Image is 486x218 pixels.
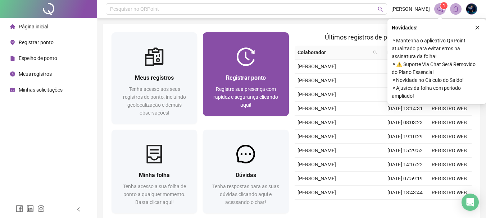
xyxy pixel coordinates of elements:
[392,24,418,32] span: Novidades !
[475,25,480,30] span: close
[139,172,170,178] span: Minha folha
[112,130,197,213] a: Minha folhaTenha acesso a sua folha de ponto a qualquer momento. Basta clicar aqui!
[10,56,15,61] span: file
[76,207,81,212] span: left
[427,144,472,158] td: REGISTRO WEB
[213,86,278,108] span: Registre sua presença com rapidez e segurança clicando aqui!
[383,88,427,102] td: [DATE] 15:04:38
[297,48,371,56] span: Colaborador
[19,24,48,29] span: Página inicial
[123,184,186,205] span: Tenha acesso a sua folha de ponto a qualquer momento. Basta clicar aqui!
[378,6,383,12] span: search
[427,158,472,172] td: REGISTRO WEB
[383,60,427,74] td: [DATE] 08:01:52
[203,32,289,116] a: Registrar pontoRegistre sua presença com rapidez e segurança clicando aqui!
[383,74,427,88] td: [DATE] 18:12:36
[443,3,445,8] span: 1
[462,194,479,211] div: Open Intercom Messenger
[383,48,414,56] span: Data/Hora
[297,64,336,69] span: [PERSON_NAME]
[383,172,427,186] td: [DATE] 07:59:19
[427,130,472,144] td: REGISTRO WEB
[27,205,34,212] span: linkedin
[373,50,377,55] span: search
[297,120,336,125] span: [PERSON_NAME]
[212,184,279,205] span: Tenha respostas para as suas dúvidas clicando aqui e acessando o chat!
[19,71,52,77] span: Meus registros
[392,37,482,60] span: ⚬ Mantenha o aplicativo QRPoint atualizado para evitar erros na assinatura da folha!
[37,205,45,212] span: instagram
[10,87,15,92] span: schedule
[440,2,448,9] sup: 1
[297,134,336,139] span: [PERSON_NAME]
[427,102,472,116] td: REGISTRO WEB
[383,102,427,116] td: [DATE] 13:14:31
[437,6,443,12] span: notification
[392,76,482,84] span: ⚬ Novidade no Cálculo do Saldo!
[427,116,472,130] td: REGISTRO WEB
[19,55,57,61] span: Espelho de ponto
[383,116,427,130] td: [DATE] 08:03:23
[297,162,336,167] span: [PERSON_NAME]
[383,144,427,158] td: [DATE] 15:29:52
[297,148,336,153] span: [PERSON_NAME]
[297,106,336,111] span: [PERSON_NAME]
[380,46,423,60] th: Data/Hora
[427,200,472,214] td: REGISTRO WEB
[372,47,379,58] span: search
[391,5,430,13] span: [PERSON_NAME]
[135,74,174,81] span: Meus registros
[297,92,336,97] span: [PERSON_NAME]
[10,24,15,29] span: home
[226,74,266,81] span: Registrar ponto
[10,71,15,76] span: clock-circle
[392,60,482,76] span: ⚬ ⚠️ Suporte Via Chat Será Removido do Plano Essencial
[427,172,472,186] td: REGISTRO WEB
[466,4,477,14] img: 90495
[325,33,441,41] span: Últimos registros de ponto sincronizados
[123,86,186,116] span: Tenha acesso aos seus registros de ponto, incluindo geolocalização e demais observações!
[297,78,336,83] span: [PERSON_NAME]
[112,32,197,124] a: Meus registrosTenha acesso aos seus registros de ponto, incluindo geolocalização e demais observa...
[297,190,336,195] span: [PERSON_NAME]
[19,87,63,93] span: Minhas solicitações
[383,130,427,144] td: [DATE] 19:10:29
[16,205,23,212] span: facebook
[392,84,482,100] span: ⚬ Ajustes da folha com período ampliado!
[383,186,427,200] td: [DATE] 18:43:44
[383,200,427,214] td: [DATE] 15:00:00
[203,130,289,213] a: DúvidasTenha respostas para as suas dúvidas clicando aqui e acessando o chat!
[297,176,336,181] span: [PERSON_NAME]
[19,40,54,45] span: Registrar ponto
[236,172,256,178] span: Dúvidas
[383,158,427,172] td: [DATE] 14:16:22
[427,186,472,200] td: REGISTRO WEB
[453,6,459,12] span: bell
[10,40,15,45] span: environment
